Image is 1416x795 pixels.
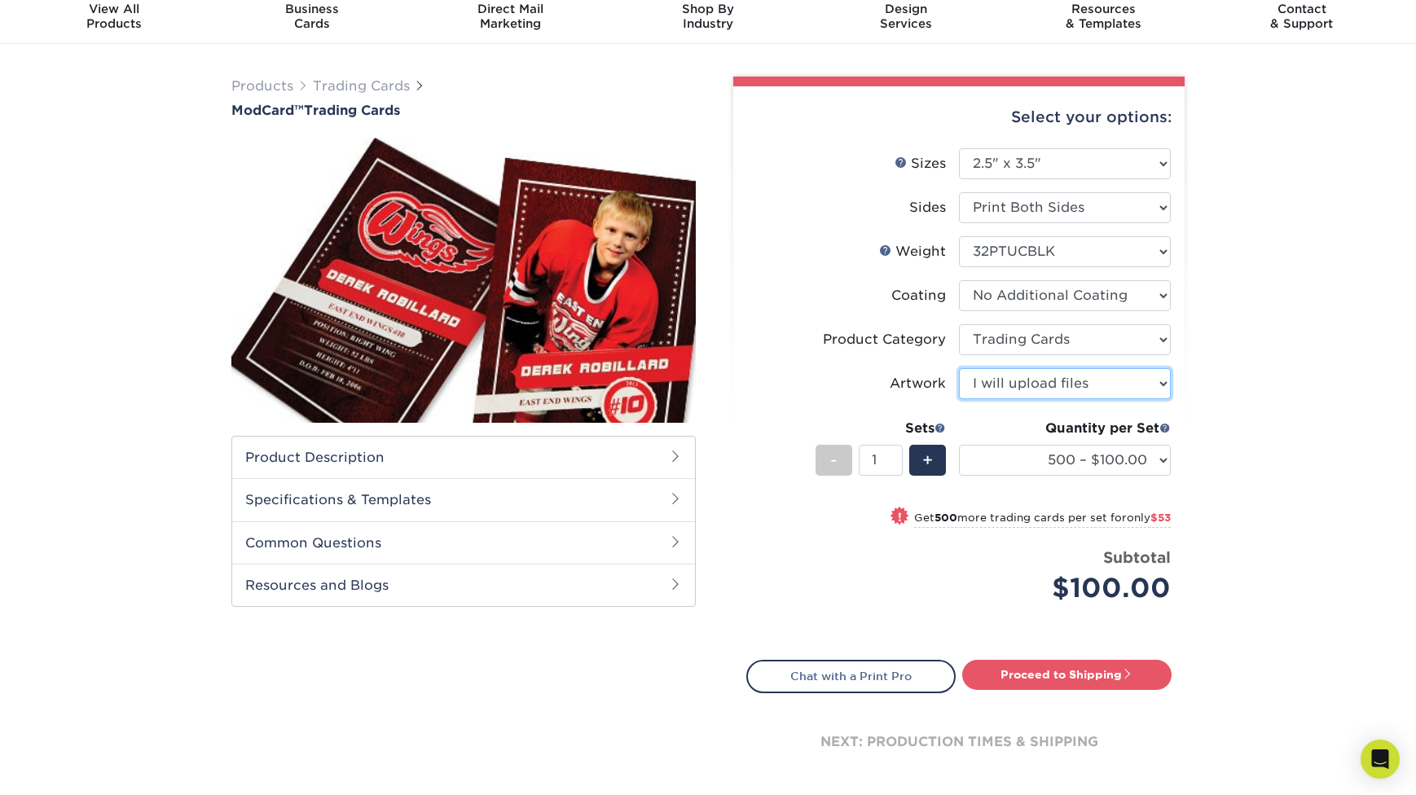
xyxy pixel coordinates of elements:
[891,286,946,305] div: Coating
[213,2,411,16] span: Business
[816,419,946,438] div: Sets
[1127,512,1171,524] span: only
[898,508,902,525] span: !
[15,2,213,31] div: Products
[922,448,933,472] span: +
[879,242,946,261] div: Weight
[411,2,609,31] div: Marketing
[231,120,696,441] img: ModCard™ 01
[823,330,946,349] div: Product Category
[971,569,1171,608] div: $100.00
[807,2,1005,31] div: Services
[609,2,807,16] span: Shop By
[213,2,411,31] div: Cards
[232,437,695,478] h2: Product Description
[830,448,838,472] span: -
[1005,2,1203,16] span: Resources
[959,419,1171,438] div: Quantity per Set
[1203,2,1401,16] span: Contact
[231,103,696,118] a: ModCard™Trading Cards
[746,693,1172,791] div: next: production times & shipping
[231,78,293,94] a: Products
[914,512,1171,528] small: Get more trading cards per set for
[609,2,807,31] div: Industry
[746,660,956,692] a: Chat with a Print Pro
[313,78,410,94] a: Trading Cards
[232,521,695,564] h2: Common Questions
[1361,740,1400,779] div: Open Intercom Messenger
[231,103,304,118] span: ModCard™
[232,564,695,606] h2: Resources and Blogs
[231,103,696,118] h1: Trading Cards
[962,660,1172,689] a: Proceed to Shipping
[1103,548,1171,566] strong: Subtotal
[807,2,1005,16] span: Design
[934,512,957,524] strong: 500
[1150,512,1171,524] span: $53
[909,198,946,217] div: Sides
[895,154,946,173] div: Sizes
[15,2,213,16] span: View All
[1203,2,1401,31] div: & Support
[1005,2,1203,31] div: & Templates
[746,86,1172,148] div: Select your options:
[411,2,609,16] span: Direct Mail
[232,478,695,520] h2: Specifications & Templates
[890,374,946,393] div: Artwork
